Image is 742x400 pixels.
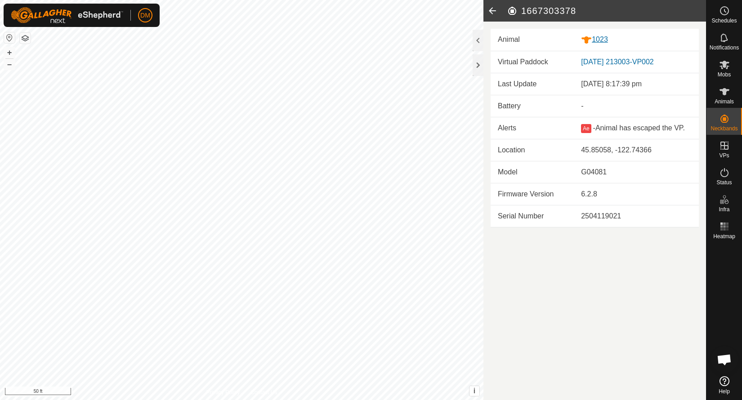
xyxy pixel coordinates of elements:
[719,207,729,212] span: Infra
[581,101,692,111] div: -
[711,126,738,131] span: Neckbands
[491,73,574,95] td: Last Update
[4,59,15,70] button: –
[710,45,739,50] span: Notifications
[491,29,574,51] td: Animal
[474,387,475,395] span: i
[713,234,735,239] span: Heatmap
[711,346,738,373] div: Open chat
[20,33,31,44] button: Map Layers
[4,47,15,58] button: +
[507,5,706,16] h2: 1667303378
[718,72,731,77] span: Mobs
[581,145,692,156] div: 45.85058, -122.74366
[491,51,574,73] td: Virtual Paddock
[491,161,574,183] td: Model
[206,388,240,396] a: Privacy Policy
[491,95,574,117] td: Battery
[581,34,692,45] div: 1023
[719,389,730,394] span: Help
[581,58,654,66] a: [DATE] 213003-VP002
[140,11,150,20] span: DM
[595,124,685,132] span: Animal has escaped the VP.
[719,153,729,158] span: VPs
[706,373,742,398] a: Help
[11,7,123,23] img: Gallagher Logo
[4,32,15,43] button: Reset Map
[491,139,574,161] td: Location
[491,117,574,139] td: Alerts
[250,388,277,396] a: Contact Us
[581,124,591,133] button: Ae
[593,124,595,132] span: -
[581,211,692,222] div: 2504119021
[581,79,692,89] div: [DATE] 8:17:39 pm
[716,180,732,185] span: Status
[491,183,574,205] td: Firmware Version
[491,205,574,227] td: Serial Number
[581,167,692,178] div: G04081
[711,18,737,23] span: Schedules
[581,189,692,200] div: 6.2.8
[715,99,734,104] span: Animals
[469,386,479,396] button: i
